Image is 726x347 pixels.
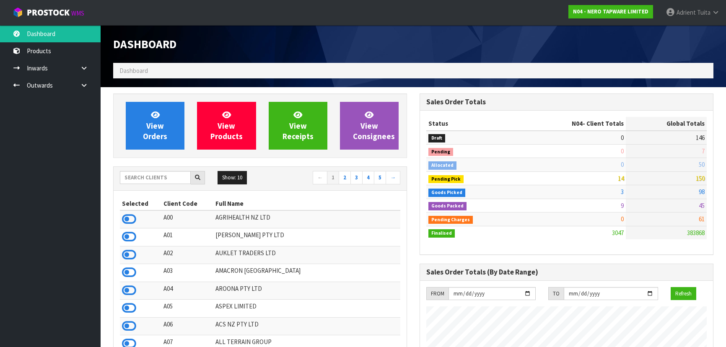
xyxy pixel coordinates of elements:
[213,246,400,264] td: AUKLET TRADERS LTD
[612,229,624,237] span: 3047
[113,37,176,51] span: Dashboard
[161,228,213,246] td: A01
[699,188,705,196] span: 98
[621,147,624,155] span: 0
[626,117,707,130] th: Global Totals
[161,246,213,264] td: A02
[213,317,400,335] td: ACS NZ PTY LTD
[313,171,327,184] a: ←
[621,202,624,210] span: 9
[671,287,696,300] button: Refresh
[573,8,648,15] strong: N04 - NERO TAPWARE LIMITED
[426,268,707,276] h3: Sales Order Totals (By Date Range)
[386,171,400,184] a: →
[267,171,401,186] nav: Page navigation
[687,229,705,237] span: 383868
[426,98,707,106] h3: Sales Order Totals
[362,171,374,184] a: 4
[27,7,70,18] span: ProStock
[426,117,519,130] th: Status
[161,282,213,299] td: A04
[218,171,247,184] button: Show: 10
[13,7,23,18] img: cube-alt.png
[621,134,624,142] span: 0
[699,161,705,168] span: 50
[161,264,213,282] td: A03
[568,5,653,18] a: N04 - NERO TAPWARE LIMITED
[428,202,467,210] span: Goods Packed
[339,171,351,184] a: 2
[161,197,213,210] th: Client Code
[374,171,386,184] a: 5
[71,9,84,17] small: WMS
[126,102,184,150] a: ViewOrders
[696,174,705,182] span: 150
[269,102,327,150] a: ViewReceipts
[428,216,473,224] span: Pending Charges
[161,210,213,228] td: A00
[350,171,363,184] a: 3
[428,175,464,184] span: Pending Pick
[621,215,624,223] span: 0
[353,110,395,141] span: View Consignees
[428,229,455,238] span: Finalised
[327,171,339,184] a: 1
[697,8,710,16] span: Tuita
[426,287,449,300] div: FROM
[340,102,399,150] a: ViewConsignees
[696,134,705,142] span: 146
[143,110,167,141] span: View Orders
[119,67,148,75] span: Dashboard
[213,264,400,282] td: AMACRON [GEOGRAPHIC_DATA]
[702,147,705,155] span: 7
[519,117,626,130] th: - Client Totals
[548,287,564,300] div: TO
[572,119,583,127] span: N04
[428,189,465,197] span: Goods Picked
[621,188,624,196] span: 3
[428,134,445,142] span: Draft
[618,174,624,182] span: 14
[210,110,243,141] span: View Products
[120,171,191,184] input: Search clients
[213,282,400,299] td: AROONA PTY LTD
[699,202,705,210] span: 45
[213,197,400,210] th: Full Name
[428,161,456,170] span: Allocated
[699,215,705,223] span: 61
[677,8,696,16] span: Adrient
[161,300,213,317] td: A05
[213,300,400,317] td: ASPEX LIMITED
[283,110,314,141] span: View Receipts
[161,317,213,335] td: A06
[197,102,256,150] a: ViewProducts
[213,210,400,228] td: AGRIHEALTH NZ LTD
[213,228,400,246] td: [PERSON_NAME] PTY LTD
[120,197,161,210] th: Selected
[428,148,453,156] span: Pending
[621,161,624,168] span: 0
